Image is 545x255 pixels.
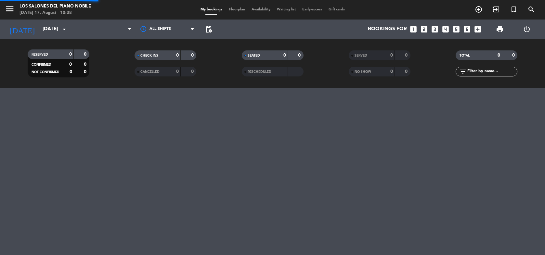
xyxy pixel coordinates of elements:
strong: 0 [498,53,500,58]
span: Floorplan [226,8,248,11]
span: pending_actions [205,25,213,33]
span: SEATED [248,54,260,57]
span: Early-access [299,8,325,11]
strong: 0 [69,62,72,67]
span: Gift cards [325,8,348,11]
input: Filter by name... [467,68,517,75]
div: [DATE] 17. August - 10:38 [19,10,91,16]
div: Los Salones del Piano Nobile [19,3,91,10]
strong: 0 [84,62,88,67]
strong: 0 [405,69,409,74]
span: NO SHOW [355,70,371,74]
i: looks_5 [452,25,461,34]
i: power_settings_new [523,25,531,33]
i: looks_two [420,25,428,34]
span: SERVED [355,54,367,57]
strong: 0 [390,69,393,74]
span: CHECK INS [140,54,158,57]
i: looks_6 [463,25,471,34]
span: RESERVED [32,53,48,56]
strong: 0 [176,69,179,74]
strong: 0 [191,69,195,74]
span: Waiting list [274,8,299,11]
span: RESCHEDULED [248,70,271,74]
strong: 0 [512,53,516,58]
button: menu [5,4,15,16]
strong: 0 [191,53,195,58]
span: CANCELLED [140,70,160,74]
strong: 0 [405,53,409,58]
span: print [496,25,504,33]
i: looks_3 [431,25,439,34]
div: LOG OUT [513,20,540,39]
i: search [527,6,535,13]
i: arrow_drop_down [60,25,68,33]
strong: 0 [176,53,179,58]
i: looks_4 [441,25,450,34]
i: add_circle_outline [475,6,483,13]
i: add_box [474,25,482,34]
strong: 0 [390,53,393,58]
i: menu [5,4,15,14]
strong: 0 [298,53,302,58]
strong: 0 [69,52,72,57]
span: NOT CONFIRMED [32,71,59,74]
i: looks_one [409,25,418,34]
strong: 0 [84,70,88,74]
i: exit_to_app [492,6,500,13]
i: [DATE] [5,22,39,36]
span: Bookings for [368,26,407,32]
i: turned_in_not [510,6,518,13]
span: Availability [248,8,274,11]
span: CONFIRMED [32,63,51,66]
span: My bookings [197,8,226,11]
span: TOTAL [460,54,470,57]
strong: 0 [84,52,88,57]
strong: 0 [283,53,286,58]
strong: 0 [70,70,72,74]
i: filter_list [459,68,467,75]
